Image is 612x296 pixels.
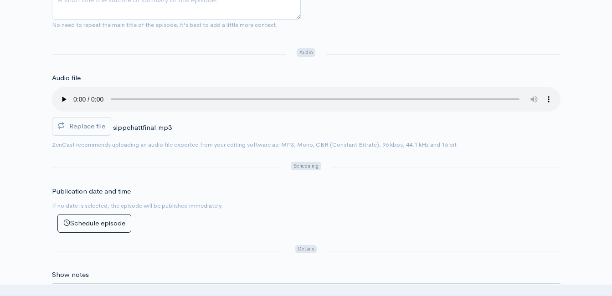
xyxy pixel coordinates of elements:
span: sippchattfinal.mp3 [113,123,172,132]
span: Scheduling [291,162,321,170]
small: ZenCast recommends uploading an audio file exported from your editing software as: MP3, Mono, CBR... [52,141,457,148]
button: Schedule episode [57,214,131,233]
span: Audio [297,48,315,57]
span: Details [295,245,317,254]
small: No need to repeat the main title of the episode, it's best to add a little more context. [52,21,278,29]
span: Replace file [69,122,105,130]
label: Publication date and time [52,186,131,197]
small: If no date is selected, the episode will be published immediately. [52,202,223,209]
label: Audio file [52,73,81,83]
label: Show notes [52,270,89,280]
